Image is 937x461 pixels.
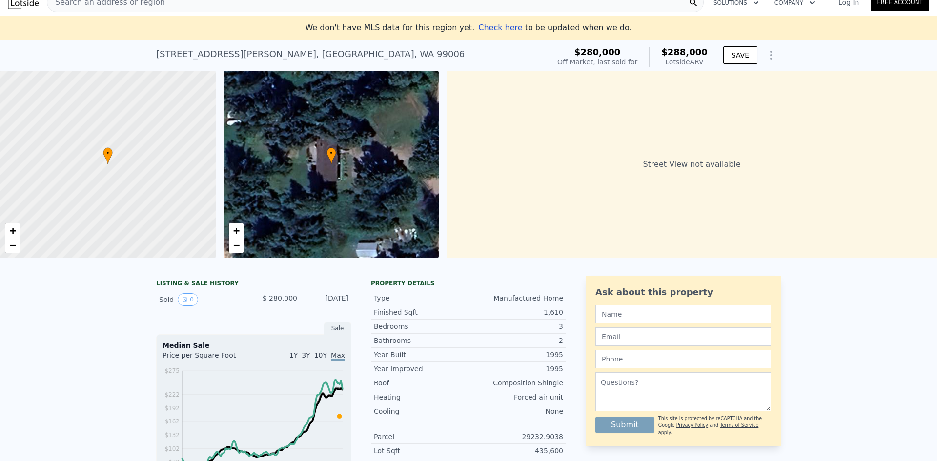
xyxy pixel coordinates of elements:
[661,47,708,57] span: $288,000
[374,378,468,388] div: Roof
[468,432,563,441] div: 29232.9038
[374,432,468,441] div: Parcel
[468,364,563,374] div: 1995
[468,350,563,360] div: 1995
[164,391,180,398] tspan: $222
[468,293,563,303] div: Manufactured Home
[595,327,771,346] input: Email
[374,446,468,456] div: Lot Sqft
[5,223,20,238] a: Zoom in
[468,406,563,416] div: None
[233,239,239,251] span: −
[233,224,239,237] span: +
[468,392,563,402] div: Forced air unit
[723,46,757,64] button: SAVE
[164,405,180,412] tspan: $192
[263,294,297,302] span: $ 280,000
[159,293,246,306] div: Sold
[574,47,621,57] span: $280,000
[374,336,468,345] div: Bathrooms
[229,223,244,238] a: Zoom in
[164,367,180,374] tspan: $275
[761,45,781,65] button: Show Options
[374,364,468,374] div: Year Improved
[10,239,16,251] span: −
[595,417,654,433] button: Submit
[178,293,198,306] button: View historical data
[468,307,563,317] div: 1,610
[103,149,113,158] span: •
[5,238,20,253] a: Zoom out
[374,350,468,360] div: Year Built
[305,22,631,34] div: We don't have MLS data for this region yet.
[478,22,631,34] div: to be updated when we do.
[164,418,180,425] tspan: $162
[374,321,468,331] div: Bedrooms
[374,392,468,402] div: Heating
[676,422,708,428] a: Privacy Policy
[229,238,244,253] a: Zoom out
[326,147,336,164] div: •
[305,293,348,306] div: [DATE]
[156,280,351,289] div: LISTING & SALE HISTORY
[468,336,563,345] div: 2
[658,415,771,436] div: This site is protected by reCAPTCHA and the Google and apply.
[595,350,771,368] input: Phone
[163,341,345,350] div: Median Sale
[478,23,522,32] span: Check here
[103,147,113,164] div: •
[164,432,180,439] tspan: $132
[163,350,254,366] div: Price per Square Foot
[447,71,937,258] div: Street View not available
[164,445,180,452] tspan: $102
[156,47,465,61] div: [STREET_ADDRESS][PERSON_NAME] , [GEOGRAPHIC_DATA] , WA 99006
[468,378,563,388] div: Composition Shingle
[720,422,758,428] a: Terms of Service
[374,406,468,416] div: Cooling
[595,285,771,299] div: Ask about this property
[468,446,563,456] div: 435,600
[10,224,16,237] span: +
[468,321,563,331] div: 3
[314,351,327,359] span: 10Y
[595,305,771,323] input: Name
[374,293,468,303] div: Type
[661,57,708,67] div: Lotside ARV
[289,351,298,359] span: 1Y
[374,307,468,317] div: Finished Sqft
[331,351,345,361] span: Max
[302,351,310,359] span: 3Y
[371,280,566,287] div: Property details
[557,57,637,67] div: Off Market, last sold for
[326,149,336,158] span: •
[324,322,351,335] div: Sale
